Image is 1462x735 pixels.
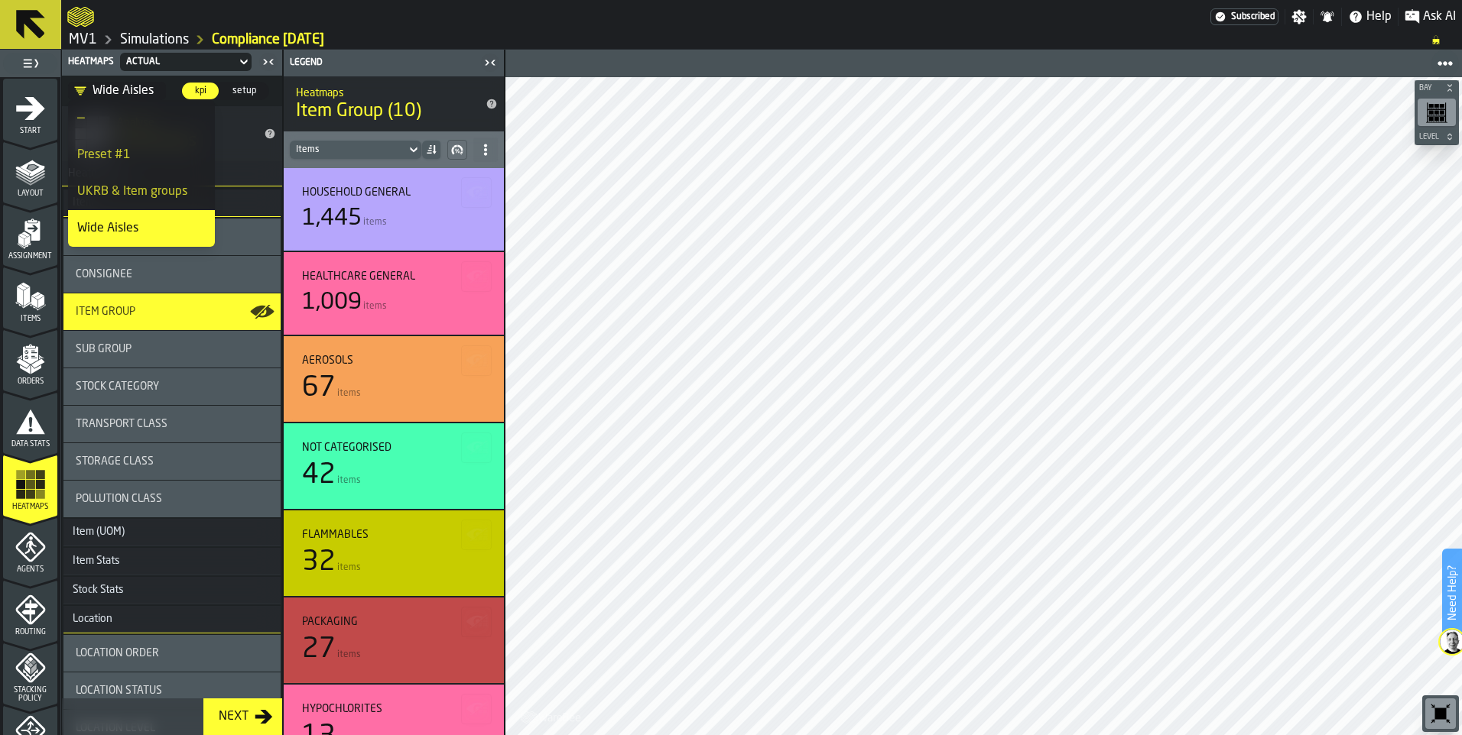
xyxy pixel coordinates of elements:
[3,503,57,511] span: Heatmaps
[284,76,504,131] div: title-Item Group (10)
[3,252,57,261] span: Assignment
[68,137,215,173] li: dropdown-item
[76,306,135,318] span: Item Group
[76,343,132,355] span: Sub Group
[63,584,133,596] div: Stock Stats
[120,31,189,48] a: link-to-/wh/i/3ccf57d1-1e0c-4a81-a3bb-c2011c5f0d50
[76,268,268,280] div: Title
[63,368,281,405] div: stat-Stock Category
[250,293,275,330] label: button-toggle-Show on Map
[63,443,281,480] div: stat-Storage Class
[302,703,382,715] div: HYPOCHLORITES
[461,694,492,724] button: button-
[302,442,486,454] div: Title
[1342,8,1398,26] label: button-toggle-Help
[302,205,362,232] div: 1,445
[74,82,154,100] div: DropdownMenuValue-V7f7fo7ETGPh1he3gn6uf
[63,555,129,567] div: Item Stats
[76,268,132,280] span: Consignee
[302,186,486,199] div: Title
[182,83,219,99] div: thumb
[461,345,492,376] button: button-
[284,336,504,422] div: stat-
[63,196,103,209] div: Item
[76,493,268,505] div: Title
[63,526,134,538] div: Item (UOM)
[68,100,215,247] ul: dropdown-menu
[68,82,166,100] div: DropdownMenuValue-V7f7fo7ETGPh1he3gn6uf
[3,267,57,328] li: menu Items
[1415,129,1459,144] button: button-
[62,167,125,180] span: Heatmap by
[302,270,486,283] div: Title
[77,109,206,128] div: —
[67,31,1456,49] nav: Breadcrumb
[76,380,159,393] span: Stock Category
[296,99,467,124] span: Item Group (10)
[3,204,57,265] li: menu Assignment
[1423,8,1456,26] span: Ask AI
[126,57,230,67] div: DropdownMenuValue-498b4987-9e0c-4ea4-aa44-3072e7a2298f
[76,380,268,393] div: Title
[76,647,268,659] div: Title
[63,481,281,517] div: stat-Pollution Class
[76,306,268,318] div: Title
[63,635,281,672] div: stat-Location Order
[3,686,57,703] span: Stacking Policy
[67,3,94,31] a: logo-header
[1231,11,1275,22] span: Subscribed
[63,406,281,442] div: stat-Transport Class
[302,703,486,715] div: Title
[302,529,369,541] div: FLAMMABLES
[3,628,57,636] span: Routing
[461,520,492,550] button: button-
[302,547,336,578] div: 32
[284,252,504,335] div: stat-
[302,373,336,403] div: 67
[3,377,57,386] span: Orders
[284,50,504,76] header: Legend
[302,616,358,628] div: PACKAGING
[76,418,268,430] div: Title
[461,607,492,637] button: button-
[337,649,361,660] span: items
[63,256,281,293] div: stat-Consignee
[302,355,486,367] div: Title
[62,161,282,186] h3: title-section-Heatmap by
[1210,8,1278,25] div: Menu Subscription
[63,519,281,546] h3: title-section-Item (UOM)
[363,301,387,312] span: items
[77,146,206,164] div: Preset #1
[302,270,415,283] div: HEALTHCARE GENERAL
[63,293,281,330] div: stat-Item Group
[203,698,282,735] button: button-Next
[284,168,504,251] div: stat-
[68,210,215,247] li: dropdown-item
[76,343,268,355] div: Title
[76,685,268,697] div: Title
[76,455,268,468] div: Title
[76,647,159,659] span: Location Order
[63,189,281,217] h3: title-section-Item
[1415,80,1459,96] button: button-
[3,392,57,453] li: menu Data Stats
[3,189,57,198] span: Layout
[68,57,114,67] span: Heatmaps
[3,329,57,390] li: menu Orders
[181,82,219,100] label: button-switch-multi-kpi
[77,183,206,201] div: UKRB & Item groups
[461,261,492,292] button: button-
[219,82,269,100] label: button-switch-multi-setup
[3,455,57,516] li: menu Heatmaps
[68,173,215,210] li: dropdown-item
[302,460,336,491] div: 42
[284,597,504,683] div: stat-
[1422,695,1459,732] div: button-toolbar-undefined
[3,53,57,74] label: button-toggle-Toggle Full Menu
[3,565,57,574] span: Agents
[63,219,281,255] div: stat-Item (SKU)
